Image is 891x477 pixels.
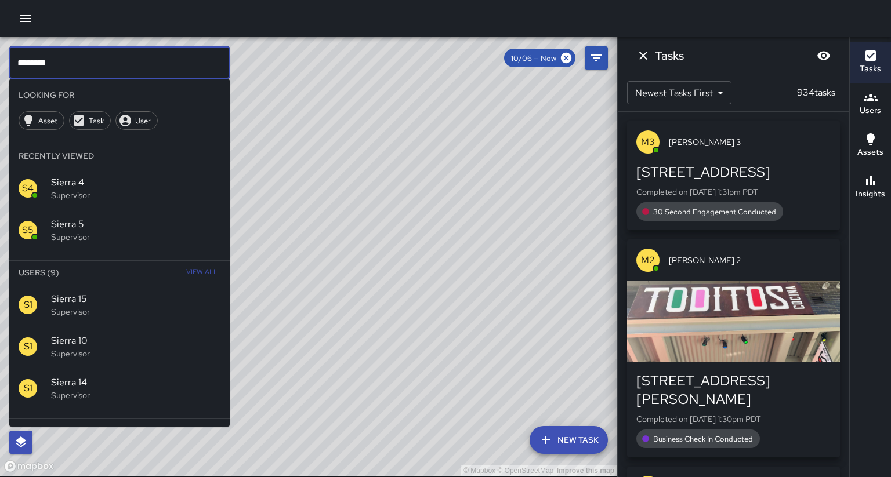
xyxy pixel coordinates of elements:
div: Task [69,111,111,130]
button: Tasks [850,42,891,83]
div: S1Sierra 14Supervisor [9,367,230,409]
div: S1Sierra 10Supervisor [9,326,230,367]
p: S1 [24,381,32,395]
span: [PERSON_NAME] 3 [669,136,831,148]
button: M3[PERSON_NAME] 3[STREET_ADDRESS]Completed on [DATE] 1:31pm PDT30 Second Engagement Conducted [627,121,840,230]
h6: Tasks [655,46,684,65]
span: Sierra 14 [51,376,220,389]
p: Completed on [DATE] 1:31pm PDT [636,186,831,198]
button: New Task [530,426,608,454]
p: S1 [24,298,32,312]
p: M2 [641,253,655,267]
div: S5Sierra 5Supervisor [9,209,230,251]
div: S4Sierra 4Supervisor [9,168,230,209]
p: Supervisor [51,389,220,401]
div: Newest Tasks First [627,81,731,104]
button: Insights [850,167,891,209]
div: 10/06 — Now [504,49,575,67]
span: 30 Second Engagement Conducted [646,207,783,217]
span: User [129,116,157,126]
span: Task [82,116,110,126]
p: Completed on [DATE] 1:30pm PDT [636,413,831,425]
span: Asset [32,116,64,126]
li: Looking For [9,83,230,107]
span: Sierra 15 [51,292,220,306]
button: View All [183,261,220,284]
span: View All [186,263,218,282]
button: Users [850,83,891,125]
span: 10/06 — Now [504,53,563,63]
span: Sierra 4 [51,176,220,190]
h6: Users [860,104,881,117]
button: M2[PERSON_NAME] 2[STREET_ADDRESS][PERSON_NAME]Completed on [DATE] 1:30pm PDTBusiness Check In Con... [627,239,840,457]
p: S1 [24,340,32,354]
h6: Tasks [860,63,881,75]
h6: Assets [857,146,883,159]
button: Blur [812,44,835,67]
p: M3 [641,135,655,149]
div: Asset [19,111,64,130]
div: S1Sierra 15Supervisor [9,284,230,326]
p: S5 [22,223,34,237]
span: Sierra 10 [51,334,220,348]
li: Assets (0) [9,419,230,442]
p: Supervisor [51,190,220,201]
p: 934 tasks [792,86,840,100]
div: User [115,111,158,130]
p: Supervisor [51,306,220,318]
li: Users (9) [9,261,230,284]
p: Supervisor [51,348,220,359]
div: [STREET_ADDRESS][PERSON_NAME] [636,372,831,409]
p: S4 [22,181,34,195]
button: Assets [850,125,891,167]
button: Filters [585,46,608,70]
div: [STREET_ADDRESS] [636,163,831,181]
span: [PERSON_NAME] 2 [669,254,831,266]
p: Supervisor [51,231,220,243]
li: Recently Viewed [9,144,230,168]
button: Dismiss [632,44,655,67]
span: Sierra 5 [51,217,220,231]
h6: Insights [856,188,885,201]
span: Business Check In Conducted [646,434,760,444]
